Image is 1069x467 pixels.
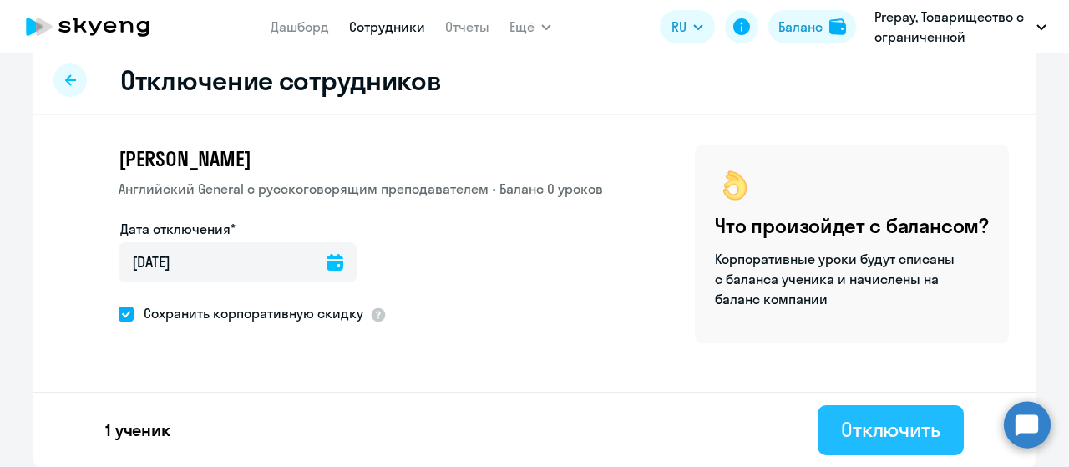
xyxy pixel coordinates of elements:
span: [PERSON_NAME] [119,145,251,172]
input: дд.мм.гггг [119,242,357,282]
span: RU [671,17,686,37]
a: Дашборд [271,18,329,35]
button: RU [660,10,715,43]
img: ok [715,165,755,206]
div: Баланс [778,17,823,37]
p: Prepay, Товарищество с ограниченной ответственностью «ITX (Айтикс)» (ТОО «ITX (Айтикс)») [874,7,1030,47]
img: balance [829,18,846,35]
button: Prepay, Товарищество с ограниченной ответственностью «ITX (Айтикс)» (ТОО «ITX (Айтикс)») [866,7,1055,47]
p: Английский General с русскоговорящим преподавателем • Баланс 0 уроков [119,179,603,199]
button: Балансbalance [768,10,856,43]
a: Сотрудники [349,18,425,35]
h2: Отключение сотрудников [120,63,441,97]
p: 1 ученик [105,419,170,442]
a: Отчеты [445,18,489,35]
span: Ещё [509,17,534,37]
button: Ещё [509,10,551,43]
button: Отключить [818,405,964,455]
span: Сохранить корпоративную скидку [134,303,363,323]
div: Отключить [841,416,940,443]
p: Корпоративные уроки будут списаны с баланса ученика и начислены на баланс компании [715,249,957,309]
h4: Что произойдет с балансом? [715,212,989,239]
label: Дата отключения* [120,219,236,239]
